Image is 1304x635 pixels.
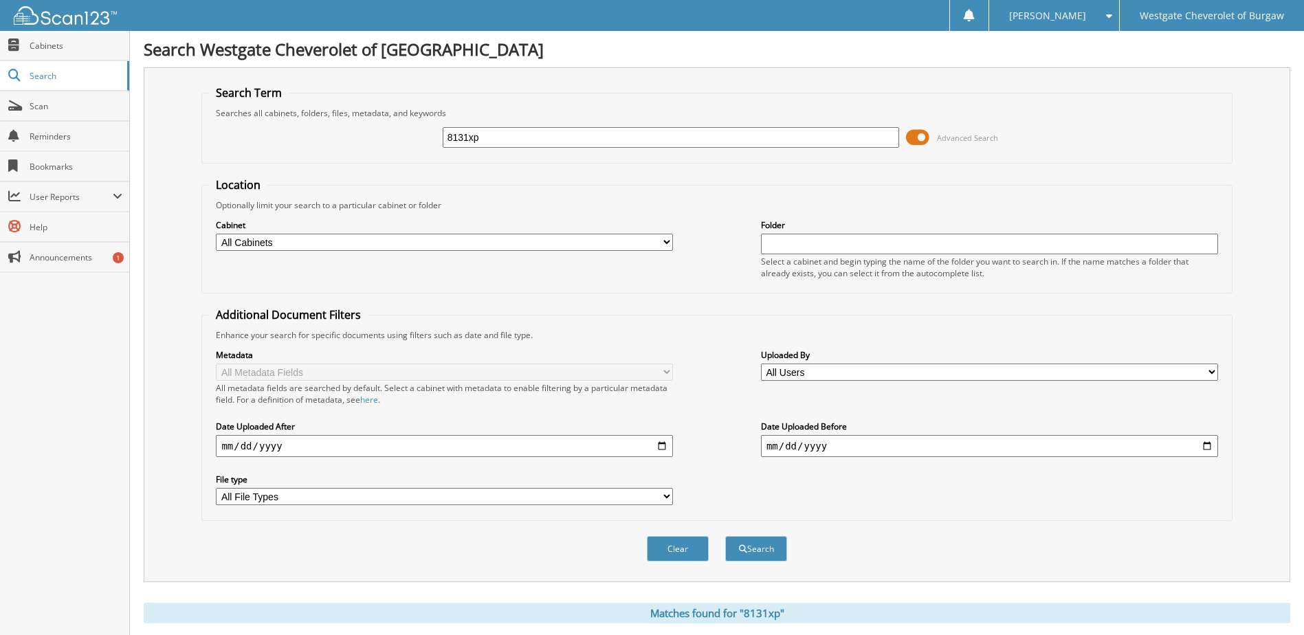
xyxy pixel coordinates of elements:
h1: Search Westgate Cheverolet of [GEOGRAPHIC_DATA] [144,38,1290,60]
a: here [360,394,378,405]
span: Advanced Search [937,133,998,143]
label: Metadata [216,349,673,361]
label: File type [216,474,673,485]
div: Optionally limit your search to a particular cabinet or folder [209,199,1224,211]
span: Bookmarks [30,161,122,172]
legend: Location [209,177,267,192]
span: User Reports [30,191,113,203]
label: Uploaded By [761,349,1218,361]
span: Westgate Cheverolet of Burgaw [1140,12,1284,20]
button: Clear [647,536,709,561]
span: Search [30,70,120,82]
input: start [216,435,673,457]
div: Select a cabinet and begin typing the name of the folder you want to search in. If the name match... [761,256,1218,279]
span: Cabinets [30,40,122,52]
img: scan123-logo-white.svg [14,6,117,25]
input: end [761,435,1218,457]
span: Announcements [30,252,122,263]
div: Enhance your search for specific documents using filters such as date and file type. [209,329,1224,341]
label: Date Uploaded Before [761,421,1218,432]
span: Reminders [30,131,122,142]
div: Searches all cabinets, folders, files, metadata, and keywords [209,107,1224,119]
div: Matches found for "8131xp" [144,603,1290,623]
span: [PERSON_NAME] [1009,12,1086,20]
label: Cabinet [216,219,673,231]
legend: Search Term [209,85,289,100]
div: All metadata fields are searched by default. Select a cabinet with metadata to enable filtering b... [216,382,673,405]
label: Folder [761,219,1218,231]
label: Date Uploaded After [216,421,673,432]
span: Help [30,221,122,233]
div: 1 [113,252,124,263]
span: Scan [30,100,122,112]
legend: Additional Document Filters [209,307,368,322]
button: Search [725,536,787,561]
